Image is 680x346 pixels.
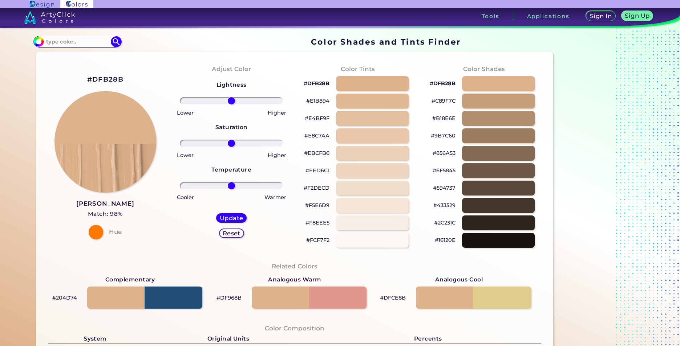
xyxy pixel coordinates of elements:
h5: System [48,334,142,343]
strong: Temperature [211,166,251,173]
p: #FCF7F2 [306,236,329,244]
strong: Lightness [216,81,247,88]
p: #DFB28B [430,79,456,88]
p: Higher [268,151,286,160]
p: #DFB28B [304,79,329,88]
img: paint_stamp_2_half.png [54,91,156,193]
h3: Tools [482,13,499,19]
p: #EED6C1 [305,166,329,175]
p: #9B7C60 [431,131,456,140]
p: Cooler [177,193,194,202]
img: icon search [111,36,122,47]
p: #E4BF9F [305,114,329,123]
h5: Percents [315,334,541,343]
p: #DF968B [216,293,242,302]
h5: Original Units [142,334,315,343]
h4: Hue [109,227,122,237]
p: Higher [268,108,286,117]
p: #2C231C [434,218,456,227]
p: #E1B894 [306,96,329,105]
p: #433529 [433,201,456,210]
strong: Complementary [105,275,155,284]
p: #6F5845 [433,166,456,175]
img: logo_artyclick_colors_white.svg [24,11,75,24]
h4: Color Tints [341,64,375,74]
h3: [PERSON_NAME] [76,199,134,208]
p: #16120E [435,236,456,244]
h4: Adjust Color [212,64,251,74]
strong: Saturation [215,124,248,131]
h5: Sign In [590,13,612,19]
h5: Sign Up [625,13,650,19]
p: #B18E6E [432,114,456,123]
img: ArtyClick Design logo [30,1,54,8]
p: #C89F7C [432,96,456,105]
h5: Update [219,215,243,221]
h4: Color Shades [463,64,505,74]
p: #204D74 [52,293,77,302]
p: #594737 [433,184,456,192]
p: #E8C7AA [304,131,329,140]
p: #F8EEE5 [305,218,329,227]
strong: Analogous Cool [435,275,483,284]
p: Lower [177,151,194,160]
p: Warmer [264,193,286,202]
input: type color.. [44,37,111,47]
h2: #DFB28B [87,75,124,84]
h5: Reset [222,230,240,236]
h1: Color Shades and Tints Finder [311,36,461,47]
h4: Related Colors [272,261,317,272]
p: Lower [177,108,194,117]
a: [PERSON_NAME] Match: 98% [76,198,134,219]
a: Sign In [586,11,616,21]
strong: Analogous Warm [268,275,321,284]
h4: Color Composition [265,323,324,334]
p: #856A53 [433,149,456,157]
p: #DFCE8B [380,293,406,302]
h5: Match: 98% [76,209,134,219]
h3: Applications [527,13,570,19]
p: #EBCFB6 [304,149,329,157]
a: Sign Up [621,11,653,21]
p: #F5E6D9 [305,201,329,210]
p: #F2DECD [304,184,329,192]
